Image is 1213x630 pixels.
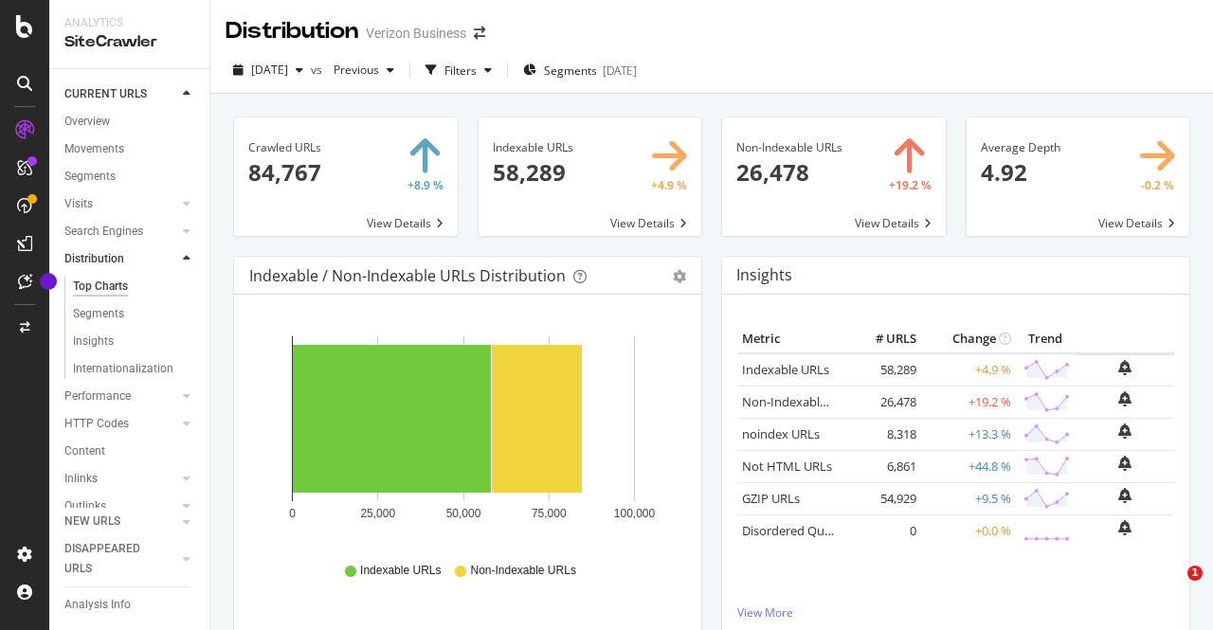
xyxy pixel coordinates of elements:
[742,490,800,507] a: GZIP URLs
[921,353,1016,387] td: +4.9 %
[1016,325,1075,353] th: Trend
[737,604,1174,621] a: View More
[64,512,177,531] a: NEW URLS
[742,425,820,442] a: noindex URLs
[921,325,1016,353] th: Change
[742,393,858,410] a: Non-Indexable URLs
[64,414,129,434] div: HTTP Codes
[249,325,679,545] svg: A chart.
[474,27,485,40] div: arrow-right-arrow-left
[64,222,177,242] a: Search Engines
[921,514,1016,547] td: +0.0 %
[64,139,196,159] a: Movements
[73,277,128,297] div: Top Charts
[742,361,829,378] a: Indexable URLs
[64,441,105,461] div: Content
[249,266,566,285] div: Indexable / Non-Indexable URLs Distribution
[845,325,921,353] th: # URLS
[921,450,1016,482] td: +44.8 %
[446,507,481,520] text: 50,000
[64,222,143,242] div: Search Engines
[614,507,656,520] text: 100,000
[64,469,98,489] div: Inlinks
[64,15,194,31] div: Analytics
[64,112,196,132] a: Overview
[64,539,160,579] div: DISAPPEARED URLS
[921,386,1016,418] td: +19.2 %
[418,55,499,85] button: Filters
[1118,423,1132,439] div: bell-plus
[845,482,921,514] td: 54,929
[845,386,921,418] td: 26,478
[64,414,177,434] a: HTTP Codes
[742,522,952,539] a: Disordered Query Strings (duplicates)
[64,595,196,615] a: Analysis Info
[64,112,110,132] div: Overview
[516,55,644,85] button: Segments[DATE]
[311,62,326,78] span: vs
[289,507,296,520] text: 0
[64,441,196,461] a: Content
[64,167,116,187] div: Segments
[1118,360,1132,375] div: bell-plus
[1187,566,1203,581] span: 1
[64,387,177,406] a: Performance
[1118,391,1132,406] div: bell-plus
[64,84,177,104] a: CURRENT URLS
[64,595,131,615] div: Analysis Info
[64,469,177,489] a: Inlinks
[64,139,124,159] div: Movements
[64,512,120,531] div: NEW URLS
[40,273,57,290] div: Tooltip anchor
[64,387,131,406] div: Performance
[921,482,1016,514] td: +9.5 %
[366,24,466,43] div: Verizon Business
[73,304,196,324] a: Segments
[251,62,288,78] span: 2025 Aug. 19th
[360,563,441,579] span: Indexable URLs
[73,304,124,324] div: Segments
[845,450,921,482] td: 6,861
[360,507,395,520] text: 25,000
[921,418,1016,450] td: +13.3 %
[64,496,106,516] div: Outlinks
[1118,488,1132,503] div: bell-plus
[73,332,196,351] a: Insights
[64,496,177,516] a: Outlinks
[1149,566,1194,611] iframe: Intercom live chat
[326,55,402,85] button: Previous
[226,15,358,47] div: Distribution
[1118,520,1132,535] div: bell-plus
[64,31,194,53] div: SiteCrawler
[64,167,196,187] a: Segments
[64,194,93,214] div: Visits
[64,539,177,579] a: DISAPPEARED URLS
[226,55,311,85] button: [DATE]
[603,63,637,79] div: [DATE]
[64,249,124,269] div: Distribution
[73,359,173,379] div: Internationalization
[742,458,832,475] a: Not HTML URLs
[845,418,921,450] td: 8,318
[737,325,845,353] th: Metric
[673,270,686,283] div: gear
[544,63,597,79] span: Segments
[532,507,567,520] text: 75,000
[845,514,921,547] td: 0
[326,62,379,78] span: Previous
[64,249,177,269] a: Distribution
[73,332,114,351] div: Insights
[73,359,196,379] a: Internationalization
[64,84,147,104] div: CURRENT URLS
[1118,456,1132,471] div: bell-plus
[736,262,792,288] h4: Insights
[845,353,921,387] td: 58,289
[73,277,196,297] a: Top Charts
[470,563,575,579] span: Non-Indexable URLs
[64,194,177,214] a: Visits
[444,63,477,79] div: Filters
